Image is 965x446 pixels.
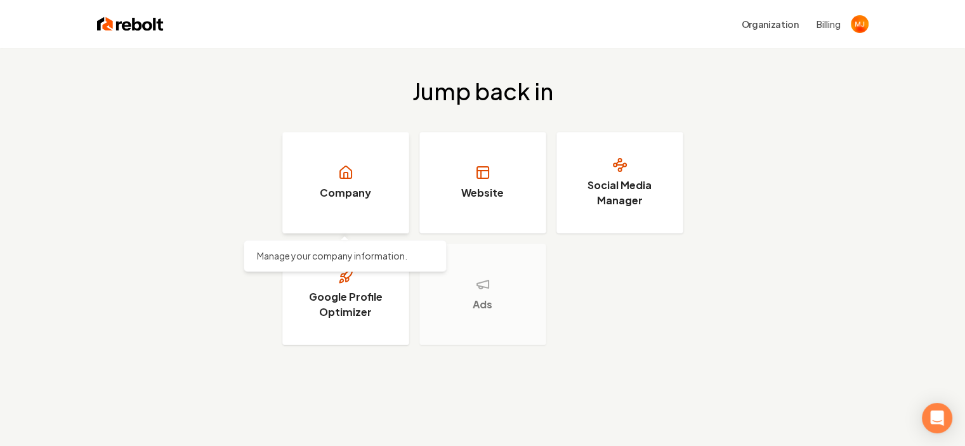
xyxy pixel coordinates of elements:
img: Rebolt Logo [97,15,164,33]
a: Website [419,132,546,233]
a: Google Profile Optimizer [282,244,409,345]
img: Mike James [851,15,869,33]
h3: Google Profile Optimizer [298,289,393,320]
button: Billing [817,18,841,30]
h3: Ads [473,297,492,312]
h3: Social Media Manager [572,178,667,208]
h3: Company [320,185,371,200]
button: Open user button [851,15,869,33]
p: Manage your company information. [257,249,433,262]
button: Organization [734,13,806,36]
h2: Jump back in [412,79,553,104]
a: Social Media Manager [556,132,683,233]
a: Company [282,132,409,233]
h3: Website [461,185,504,200]
div: Open Intercom Messenger [922,403,952,433]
